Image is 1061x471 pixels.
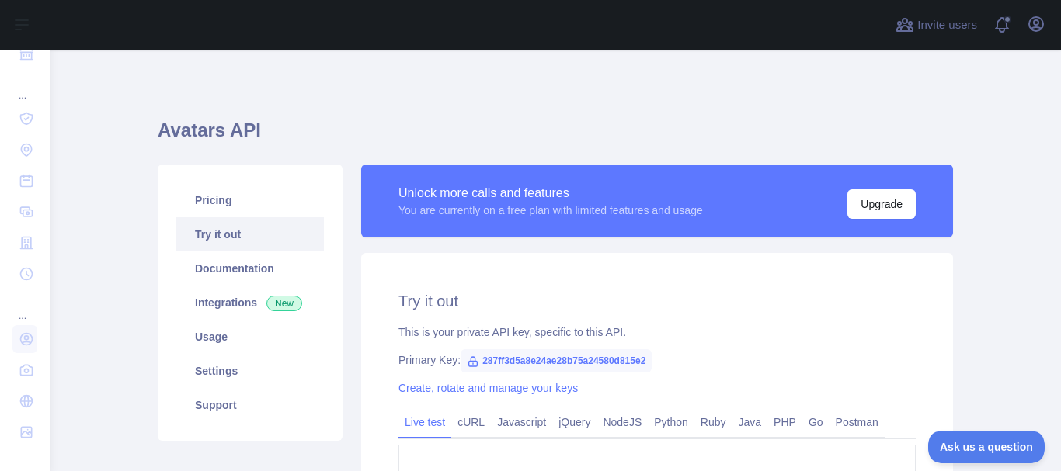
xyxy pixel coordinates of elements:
span: 287ff3d5a8e24ae28b75a24580d815e2 [461,349,652,372]
a: Create, rotate and manage your keys [398,382,578,394]
a: Support [176,388,324,422]
div: Unlock more calls and features [398,184,703,203]
a: Integrations New [176,286,324,320]
a: Documentation [176,251,324,286]
div: ... [12,71,37,102]
iframe: Toggle Customer Support [928,431,1045,463]
h1: Avatars API [158,118,953,155]
a: jQuery [552,410,597,435]
a: cURL [451,410,491,435]
a: Python [648,410,694,435]
a: Go [802,410,830,435]
div: ... [12,291,37,322]
button: Upgrade [847,189,916,219]
a: Settings [176,354,324,388]
a: Try it out [176,217,324,251]
a: Javascript [491,410,552,435]
span: New [266,296,302,311]
div: You are currently on a free plan with limited features and usage [398,203,703,218]
div: This is your private API key, specific to this API. [398,324,916,340]
a: Pricing [176,183,324,217]
a: Postman [830,410,885,435]
span: Invite users [917,16,977,34]
div: Primary Key: [398,352,916,368]
a: NodeJS [597,410,648,435]
a: Live test [398,410,451,435]
a: Java [732,410,768,435]
a: PHP [767,410,802,435]
a: Usage [176,320,324,354]
a: Ruby [694,410,732,435]
button: Invite users [892,12,980,37]
h2: Try it out [398,290,916,312]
